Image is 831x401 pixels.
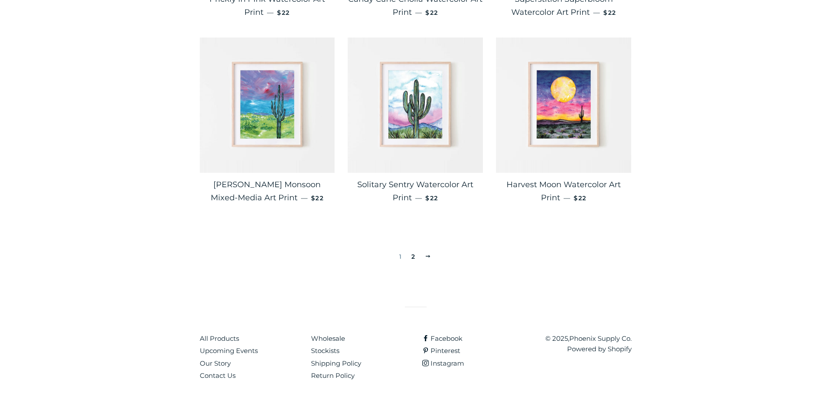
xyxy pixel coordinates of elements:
a: Powered by Shopify [567,345,632,353]
img: Moody Monsoon Mixed-Media Art Print [200,38,335,173]
a: Phoenix Supply Co. [569,334,632,343]
a: Wholesale [311,334,345,343]
span: — [301,194,308,202]
span: Solitary Sentry Watercolor Art Print [357,180,473,202]
a: Our Story [200,359,231,367]
a: Instagram [422,359,464,367]
a: Harvest Moon Watercolor Art Print — $22 [496,173,631,210]
span: $22 [603,9,616,17]
span: — [415,8,422,17]
span: — [415,194,422,202]
p: © 2025, [533,333,632,355]
span: [PERSON_NAME] Monsoon Mixed-Media Art Print [211,180,321,202]
img: Solitary Sentry Watercolor Art Print [348,38,483,173]
span: Harvest Moon Watercolor Art Print [506,180,621,202]
span: $22 [574,194,586,202]
a: Upcoming Events [200,346,258,355]
a: Solitary Sentry Watercolor Art Print — $22 [348,173,483,210]
span: — [593,8,600,17]
a: All Products [200,334,239,343]
a: Pinterest [422,346,460,355]
span: 1 [396,250,405,263]
a: Contact Us [200,371,236,380]
span: $22 [425,194,438,202]
a: [PERSON_NAME] Monsoon Mixed-Media Art Print — $22 [200,173,335,210]
a: Return Policy [311,371,355,380]
a: Facebook [422,334,462,343]
span: — [564,194,570,202]
img: Harvest Moon Watercolor Art Print [496,38,631,173]
a: 2 [408,250,419,263]
span: $22 [311,194,324,202]
a: Stockists [311,346,339,355]
span: $22 [425,9,438,17]
span: $22 [277,9,290,17]
span: — [267,8,274,17]
a: Shipping Policy [311,359,361,367]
